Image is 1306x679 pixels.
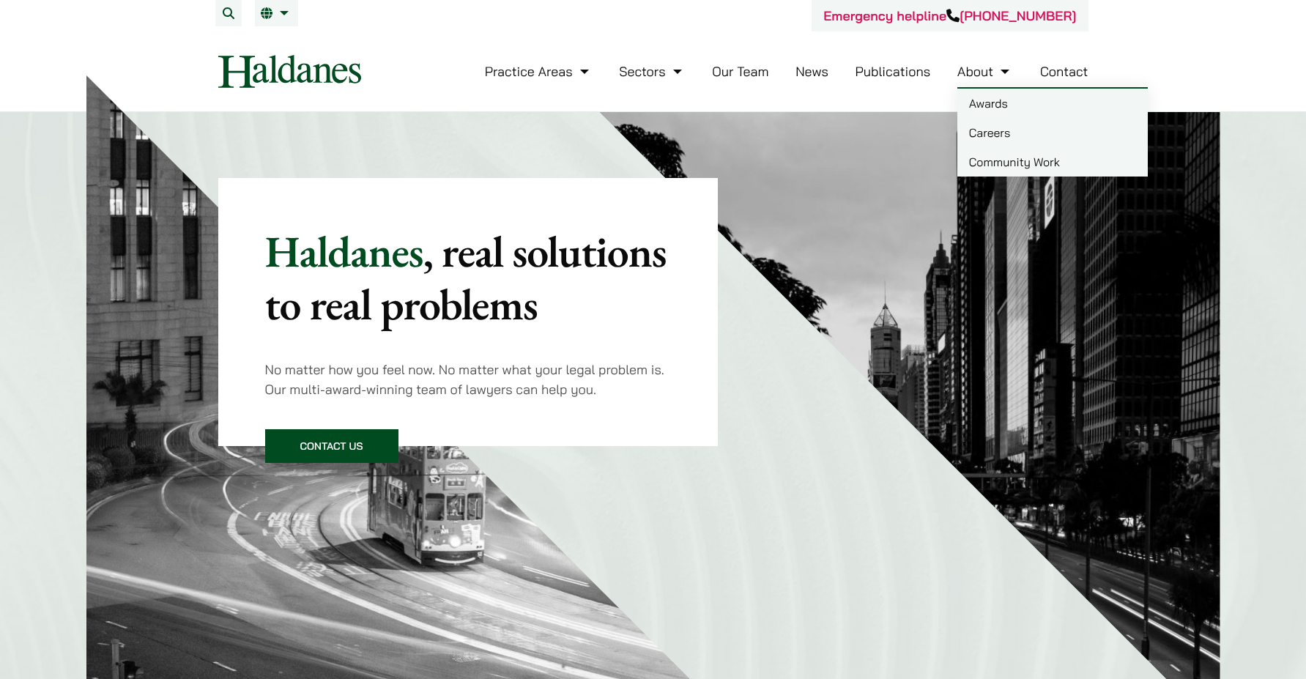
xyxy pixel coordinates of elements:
a: Practice Areas [485,63,593,80]
a: About [957,63,1013,80]
img: Logo of Haldanes [218,55,361,88]
a: Emergency helpline[PHONE_NUMBER] [823,7,1076,24]
p: Haldanes [265,225,672,330]
a: EN [261,7,292,19]
a: Contact [1040,63,1088,80]
a: Sectors [619,63,685,80]
a: Our Team [712,63,768,80]
a: Publications [856,63,931,80]
a: Careers [957,118,1148,147]
a: Contact Us [265,429,398,463]
a: Community Work [957,147,1148,177]
mark: , real solutions to real problems [265,223,667,333]
a: News [795,63,828,80]
a: Awards [957,89,1148,118]
p: No matter how you feel now. No matter what your legal problem is. Our multi-award-winning team of... [265,360,672,399]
